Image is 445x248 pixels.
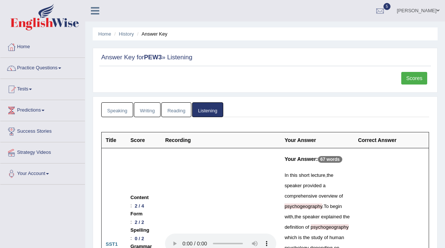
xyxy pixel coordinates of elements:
span: short [299,172,310,178]
span: study [311,235,323,240]
span: lecture [311,172,325,178]
li: : [131,226,157,242]
th: Score [126,132,161,148]
a: Predictions [0,100,85,119]
span: comprehensive [284,193,317,199]
h2: Answer Key for » Listening [101,54,304,61]
b: Form [131,210,143,218]
span: definition [284,224,304,230]
span: Possible spelling mistake found. [311,224,349,230]
span: is [298,235,301,240]
li: Answer Key [135,30,168,37]
span: of [324,235,328,240]
th: Title [102,132,126,148]
b: Content [131,194,149,202]
a: Listening [192,102,223,118]
span: speaker [284,183,301,188]
a: Tests [0,79,85,97]
th: Your Answer [280,132,354,148]
b: Spelling [131,226,149,234]
span: the [343,214,350,219]
span: To [324,204,329,209]
span: the [303,235,310,240]
div: 0 / 2 [132,235,147,242]
a: Scores [401,72,427,85]
span: this [290,172,297,178]
span: with [284,214,293,219]
span: which [284,235,297,240]
div: 2 / 4 [132,202,147,210]
span: the [327,172,333,178]
span: Possible spelling mistake found. [284,204,322,209]
div: 2 / 2 [132,218,147,226]
a: Success Stories [0,121,85,140]
strong: PEW3 [144,54,162,61]
span: overview [319,193,337,199]
li: : [131,194,157,210]
b: Your Answer: [284,156,317,162]
span: provided [303,183,322,188]
span: a [323,183,326,188]
b: SST1 [106,241,118,247]
li: : [131,210,157,226]
span: the [294,214,301,219]
a: Strategy Videos [0,142,85,161]
span: explained [321,214,342,219]
a: History [119,31,134,37]
a: Your Account [0,163,85,182]
th: Correct Answer [354,132,429,148]
span: In [284,172,289,178]
a: Writing [134,102,161,118]
a: Practice Questions [0,58,85,76]
span: speaker [303,214,320,219]
a: Home [0,37,85,55]
span: begin [330,204,342,209]
span: of [339,193,343,199]
p: 67 words [318,156,342,163]
th: Recording [161,132,280,148]
span: of [305,224,309,230]
a: Reading [161,102,191,118]
span: 5 [383,3,391,10]
a: Speaking [101,102,133,118]
span: human [329,235,344,240]
a: Home [98,31,111,37]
